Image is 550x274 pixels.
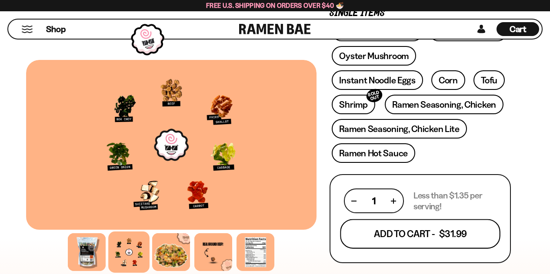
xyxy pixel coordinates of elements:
[473,70,505,90] a: Tofu
[413,190,497,212] p: Less than $1.35 per serving!
[332,95,375,114] a: ShrimpSOLD OUT
[365,87,384,104] div: SOLD OUT
[21,26,33,33] button: Mobile Menu Trigger
[385,95,503,114] a: Ramen Seasoning, Chicken
[332,119,467,139] a: Ramen Seasoning, Chicken Lite
[332,70,423,90] a: Instant Noodle Eggs
[46,23,66,35] span: Shop
[46,22,66,36] a: Shop
[497,20,539,39] a: Cart
[340,219,500,249] button: Add To Cart - $31.99
[206,1,344,10] span: Free U.S. Shipping on Orders over $40 🍜
[332,46,416,66] a: Oyster Mushroom
[510,24,527,34] span: Cart
[372,195,376,206] span: 1
[332,143,415,163] a: Ramen Hot Sauce
[431,70,465,90] a: Corn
